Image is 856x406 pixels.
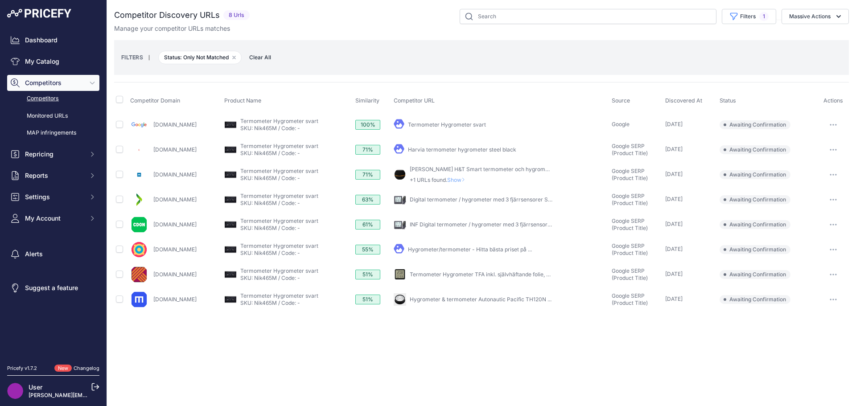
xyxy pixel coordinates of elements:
[240,193,318,199] a: Termometer Hygrometer svart
[240,200,300,206] a: SKU: Nik465M / Code: -
[153,221,197,228] a: [DOMAIN_NAME]
[245,53,276,62] span: Clear All
[612,168,648,181] span: Google SERP (Product Title)
[355,120,380,130] div: 100%
[722,9,776,24] button: Filters1
[7,53,99,70] a: My Catalog
[408,121,486,128] a: Termometer Hygrometer svart
[153,146,197,153] a: [DOMAIN_NAME]
[720,220,790,229] span: Awaiting Confirmation
[665,171,683,177] span: [DATE]
[665,221,683,227] span: [DATE]
[665,97,702,104] span: Discovered At
[612,242,648,256] span: Google SERP (Product Title)
[240,242,318,249] a: Termometer Hygrometer svart
[612,97,630,104] span: Source
[240,143,318,149] a: Termometer Hygrometer svart
[224,97,261,104] span: Product Name
[665,246,683,252] span: [DATE]
[447,176,469,183] span: Show
[29,383,42,391] a: User
[29,392,166,398] a: [PERSON_NAME][EMAIL_ADDRESS][DOMAIN_NAME]
[7,108,99,124] a: Monitored URLs
[240,118,318,124] a: Termometer Hygrometer svart
[355,97,379,104] span: Similarity
[665,271,683,277] span: [DATE]
[240,292,318,299] a: Termometer Hygrometer svart
[408,146,516,153] a: Harvia termometer hygrometer steel black
[7,210,99,226] button: My Account
[408,246,532,253] a: Hygrometer/termometer - Hitta bästa priset på ...
[240,267,318,274] a: Termometer Hygrometer svart
[7,9,71,18] img: Pricefy Logo
[7,189,99,205] button: Settings
[665,295,683,302] span: [DATE]
[7,280,99,296] a: Suggest a feature
[143,55,155,60] small: |
[7,125,99,141] a: MAP infringements
[25,78,83,87] span: Competitors
[355,145,380,155] div: 71%
[240,175,300,181] a: SKU: Nik465M / Code: -
[240,217,318,224] a: Termometer Hygrometer svart
[25,214,83,223] span: My Account
[823,97,843,104] span: Actions
[612,267,648,281] span: Google SERP (Product Title)
[153,246,197,253] a: [DOMAIN_NAME]
[240,250,300,256] a: SKU: Nik465M / Code: -
[720,97,736,104] span: Status
[7,168,99,184] button: Reports
[410,196,558,203] a: Digital termometer / hygrometer med 3 fjärrsensorer Svart
[153,296,197,303] a: [DOMAIN_NAME]
[720,295,790,304] span: Awaiting Confirmation
[240,150,300,156] a: SKU: Nik465M / Code: -
[153,121,197,128] a: [DOMAIN_NAME]
[612,292,648,306] span: Google SERP (Product Title)
[355,295,380,304] div: 51%
[121,54,143,61] small: FILTERS
[460,9,716,24] input: Search
[720,270,790,279] span: Awaiting Confirmation
[114,24,230,33] p: Manage your competitor URLs matches
[158,51,242,64] span: Status: Only Not Matched
[240,225,300,231] a: SKU: Nik465M / Code: -
[25,171,83,180] span: Reports
[720,245,790,254] span: Awaiting Confirmation
[410,296,551,303] a: Hygrometer & termometer Autonautic Pacific TH120N ...
[7,146,99,162] button: Repricing
[410,221,568,228] a: INF Digital termometer / hygrometer med 3 fjärrsensorer Svart
[74,365,99,371] a: Changelog
[720,170,790,179] span: Awaiting Confirmation
[355,195,380,205] div: 63%
[355,270,380,279] div: 51%
[153,271,197,278] a: [DOMAIN_NAME]
[7,32,99,48] a: Dashboard
[665,146,683,152] span: [DATE]
[153,196,197,203] a: [DOMAIN_NAME]
[612,217,648,231] span: Google SERP (Product Title)
[240,299,300,306] a: SKU: Nik465M / Code: -
[7,75,99,91] button: Competitors
[153,171,197,178] a: [DOMAIN_NAME]
[114,9,220,21] h2: Competitor Discovery URLs
[612,121,630,127] span: Google
[7,365,37,372] div: Pricefy v1.7.2
[410,271,565,278] a: Termometer Hygrometer TFA inkl. självhäftande folie, stativ ...
[25,150,83,159] span: Repricing
[720,120,790,129] span: Awaiting Confirmation
[54,365,72,372] span: New
[240,168,318,174] a: Termometer Hygrometer svart
[759,12,769,21] span: 1
[130,97,180,104] span: Competitor Domain
[612,193,648,206] span: Google SERP (Product Title)
[223,10,250,21] span: 8 Urls
[665,196,683,202] span: [DATE]
[240,125,300,131] a: SKU: Nik465M / Code: -
[25,193,83,201] span: Settings
[355,170,380,180] div: 71%
[355,245,380,254] div: 55%
[410,176,552,184] p: +1 URLs found.
[7,91,99,107] a: Competitors
[720,145,790,154] span: Awaiting Confirmation
[782,9,849,24] button: Massive Actions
